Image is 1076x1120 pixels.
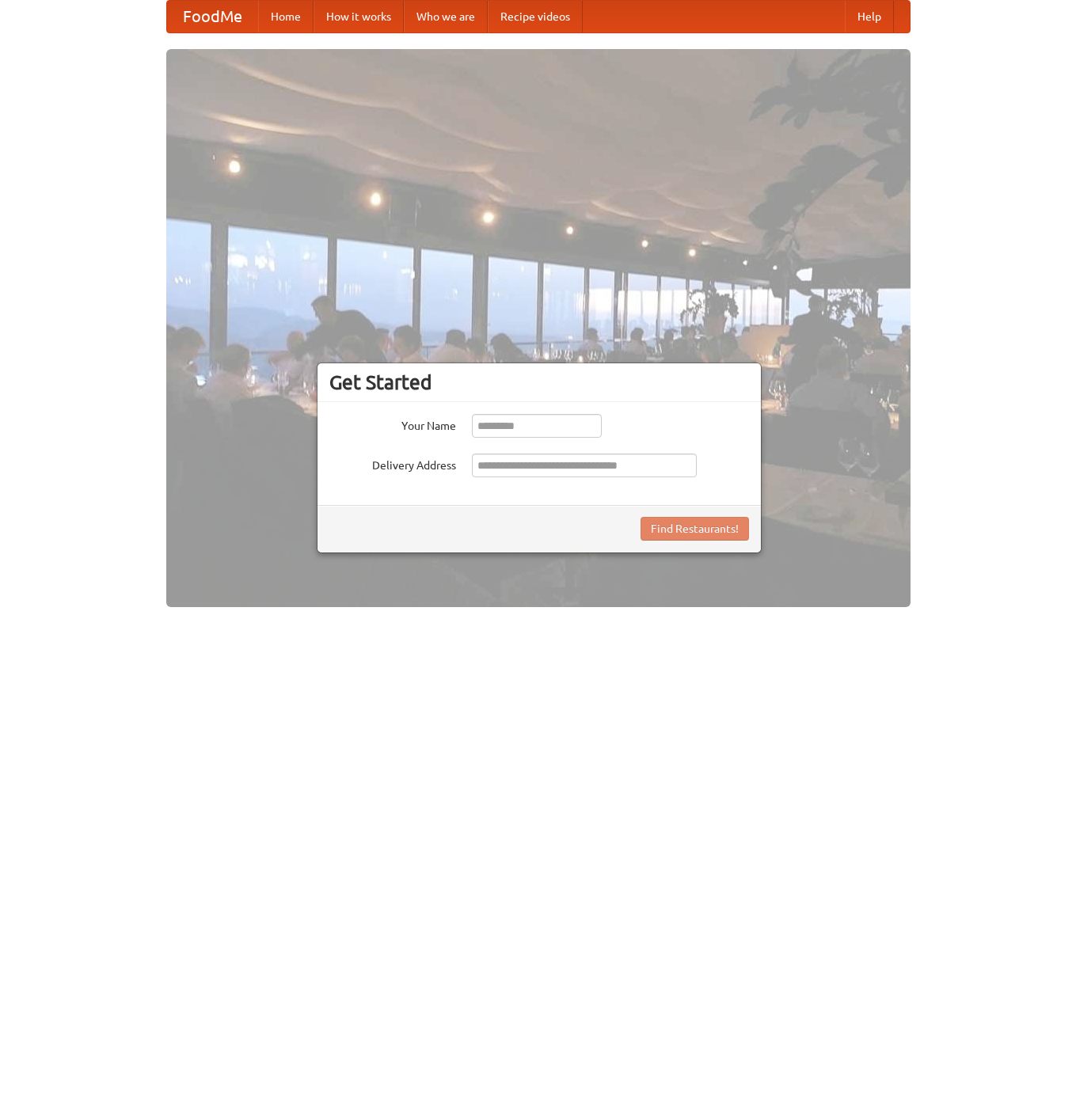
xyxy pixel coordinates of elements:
[329,414,456,434] label: Your Name
[329,454,456,473] label: Delivery Address
[404,1,488,32] a: Who we are
[314,1,404,32] a: How it works
[845,1,894,32] a: Help
[329,370,749,394] h3: Get Started
[167,1,258,32] a: FoodMe
[641,517,749,541] button: Find Restaurants!
[258,1,314,32] a: Home
[488,1,583,32] a: Recipe videos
